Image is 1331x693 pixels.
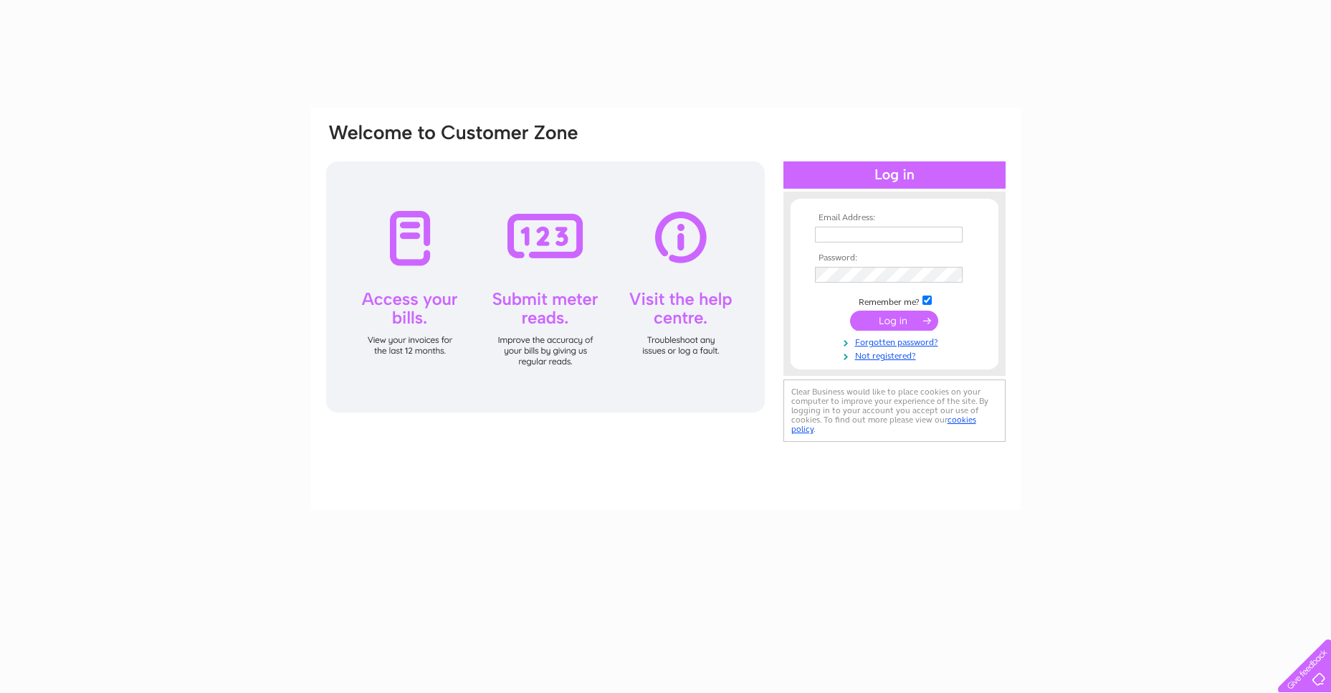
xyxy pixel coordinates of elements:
th: Email Address: [811,213,978,223]
input: Submit [850,311,938,331]
a: Not registered? [815,348,978,362]
td: Remember me? [811,293,978,308]
a: Forgotten password? [815,334,978,348]
div: Clear Business would like to place cookies on your computer to improve your experience of the sit... [783,379,1006,442]
th: Password: [811,253,978,263]
a: cookies policy [791,415,976,434]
